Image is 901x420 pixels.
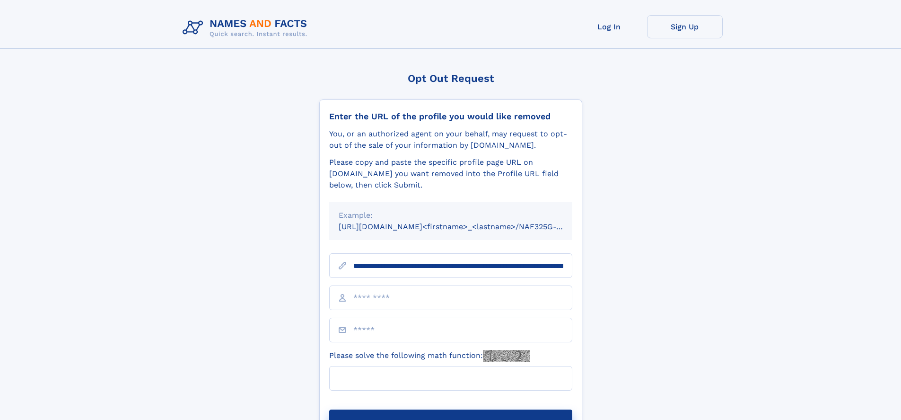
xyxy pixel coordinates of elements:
[319,72,582,84] div: Opt Out Request
[329,128,572,151] div: You, or an authorized agent on your behalf, may request to opt-out of the sale of your informatio...
[571,15,647,38] a: Log In
[329,157,572,191] div: Please copy and paste the specific profile page URL on [DOMAIN_NAME] you want removed into the Pr...
[339,222,590,231] small: [URL][DOMAIN_NAME]<firstname>_<lastname>/NAF325G-xxxxxxxx
[339,210,563,221] div: Example:
[329,350,530,362] label: Please solve the following math function:
[179,15,315,41] img: Logo Names and Facts
[329,111,572,122] div: Enter the URL of the profile you would like removed
[647,15,723,38] a: Sign Up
